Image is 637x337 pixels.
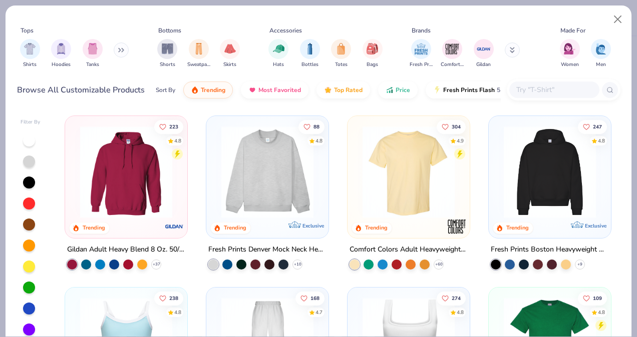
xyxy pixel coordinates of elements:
[457,308,464,316] div: 4.8
[155,119,184,133] button: Like
[175,308,182,316] div: 4.8
[560,26,585,35] div: Made For
[302,222,324,229] span: Exclusive
[608,10,627,29] button: Close
[223,61,236,68] span: Skirts
[164,216,184,236] img: Gildan logo
[318,126,421,218] img: a90f7c54-8796-4cb2-9d6e-4e9644cfe0fe
[378,81,418,98] button: Price
[324,86,332,94] img: TopRated.gif
[83,39,103,68] button: filter button
[560,39,580,68] div: filter for Women
[51,39,71,68] button: filter button
[598,137,605,144] div: 4.8
[220,39,240,68] div: filter for Skirts
[367,43,378,54] img: Bags Image
[410,39,433,68] button: filter button
[160,61,175,68] span: Shorts
[591,39,611,68] button: filter button
[578,119,607,133] button: Like
[459,126,561,218] img: e55d29c3-c55d-459c-bfd9-9b1c499ab3c6
[410,39,433,68] div: filter for Fresh Prints
[476,41,491,56] img: Gildan Image
[201,86,225,94] span: Trending
[443,86,495,94] span: Fresh Prints Flash
[474,39,494,68] button: filter button
[21,26,34,35] div: Tops
[441,61,464,68] span: Comfort Colors
[315,308,323,316] div: 4.7
[435,261,442,267] span: + 60
[593,295,602,300] span: 109
[433,86,441,94] img: flash.gif
[593,124,602,129] span: 247
[87,43,98,54] img: Tanks Image
[52,61,71,68] span: Hoodies
[273,43,284,54] img: Hats Image
[591,39,611,68] div: filter for Men
[437,119,466,133] button: Like
[268,39,288,68] div: filter for Hats
[158,26,181,35] div: Bottoms
[24,43,36,54] img: Shirts Image
[300,39,320,68] button: filter button
[295,291,325,305] button: Like
[441,39,464,68] div: filter for Comfort Colors
[457,137,464,144] div: 4.9
[596,61,606,68] span: Men
[51,39,71,68] div: filter for Hoodies
[162,43,173,54] img: Shorts Image
[426,81,541,98] button: Fresh Prints Flash5 day delivery
[363,39,383,68] button: filter button
[515,84,592,95] input: Try "T-Shirt"
[331,39,351,68] button: filter button
[269,26,302,35] div: Accessories
[452,124,461,129] span: 304
[474,39,494,68] div: filter for Gildan
[23,61,37,68] span: Shirts
[216,126,318,218] img: f5d85501-0dbb-4ee4-b115-c08fa3845d83
[350,243,468,256] div: Comfort Colors Adult Heavyweight T-Shirt
[56,43,67,54] img: Hoodies Image
[273,61,284,68] span: Hats
[156,85,175,94] div: Sort By
[67,243,185,256] div: Gildan Adult Heavy Blend 8 Oz. 50/50 Hooded Sweatshirt
[336,43,347,54] img: Totes Image
[304,43,315,54] img: Bottles Image
[358,126,460,218] img: 029b8af0-80e6-406f-9fdc-fdf898547912
[363,39,383,68] div: filter for Bags
[191,86,199,94] img: trending.gif
[241,81,308,98] button: Most Favorited
[310,295,320,300] span: 168
[598,308,605,316] div: 4.8
[224,43,236,54] img: Skirts Image
[497,84,534,96] span: 5 day delivery
[584,222,606,229] span: Exclusive
[170,295,179,300] span: 238
[187,61,210,68] span: Sweatpants
[187,39,210,68] div: filter for Sweatpants
[315,137,323,144] div: 4.8
[170,124,179,129] span: 223
[294,261,301,267] span: + 10
[578,291,607,305] button: Like
[21,118,41,126] div: Filter By
[187,39,210,68] button: filter button
[595,43,606,54] img: Men Image
[499,126,601,218] img: 91acfc32-fd48-4d6b-bdad-a4c1a30ac3fc
[175,137,182,144] div: 4.8
[193,43,204,54] img: Sweatpants Image
[564,43,575,54] img: Women Image
[335,61,348,68] span: Totes
[452,295,461,300] span: 274
[491,243,609,256] div: Fresh Prints Boston Heavyweight Hoodie
[560,39,580,68] button: filter button
[268,39,288,68] button: filter button
[220,39,240,68] button: filter button
[208,243,327,256] div: Fresh Prints Denver Mock Neck Heavyweight Sweatshirt
[20,39,40,68] div: filter for Shirts
[410,61,433,68] span: Fresh Prints
[301,61,318,68] span: Bottles
[441,39,464,68] button: filter button
[412,26,431,35] div: Brands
